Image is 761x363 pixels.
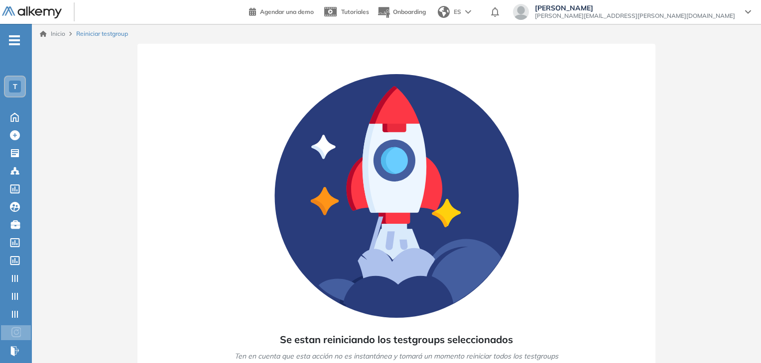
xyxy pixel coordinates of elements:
button: Onboarding [377,1,426,23]
span: T [13,83,17,91]
span: Tutoriales [341,8,369,15]
span: Se estan reiniciando los testgroups seleccionados [280,332,513,347]
span: [PERSON_NAME][EMAIL_ADDRESS][PERSON_NAME][DOMAIN_NAME] [535,12,735,20]
a: Agendar una demo [249,5,314,17]
span: Onboarding [393,8,426,15]
img: Logo [2,6,62,19]
a: Inicio [40,29,65,38]
img: world [438,6,450,18]
span: [PERSON_NAME] [535,4,735,12]
span: Ten en cuenta que esta acción no es instantánea y tomará un momento reiniciar todos los testgroups [235,351,558,362]
span: ES [454,7,461,16]
span: Reiniciar testgroup [76,29,128,38]
iframe: Chat Widget [711,315,761,363]
i: - [9,39,20,41]
img: arrow [465,10,471,14]
span: Agendar una demo [260,8,314,15]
